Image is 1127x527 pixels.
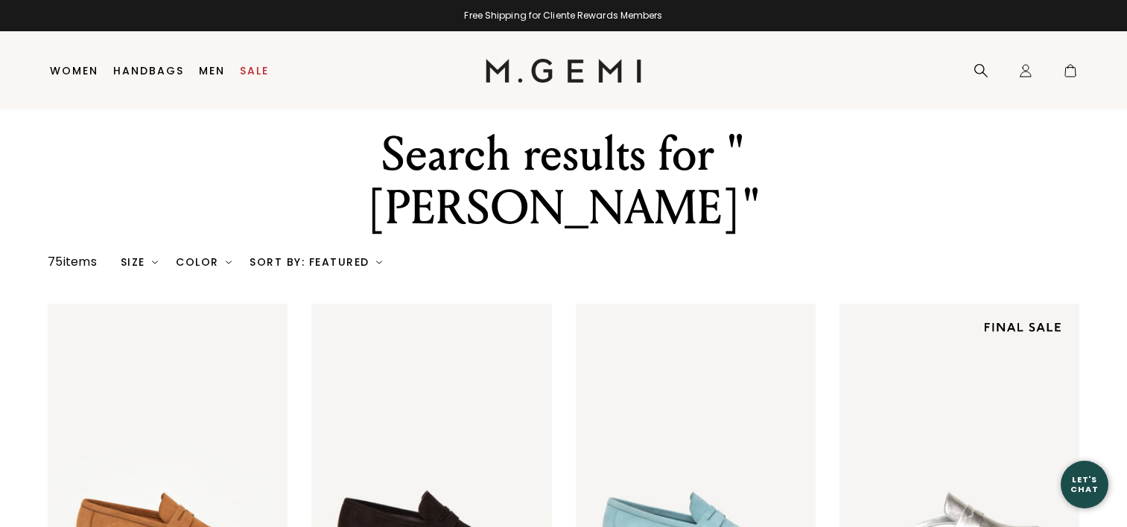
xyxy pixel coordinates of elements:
div: Sort By: Featured [250,256,382,268]
div: Color [176,256,232,268]
img: M.Gemi [486,59,641,83]
div: 75 items [48,253,97,271]
a: Men [199,65,225,77]
img: chevron-down.svg [376,259,382,265]
img: chevron-down.svg [226,259,232,265]
img: final sale tag [974,313,1070,342]
div: Let's Chat [1061,475,1108,494]
a: Handbags [113,65,184,77]
a: Women [50,65,98,77]
a: Sale [240,65,269,77]
div: Search results for "[PERSON_NAME]" [305,128,822,235]
img: chevron-down.svg [152,259,158,265]
div: Size [121,256,159,268]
